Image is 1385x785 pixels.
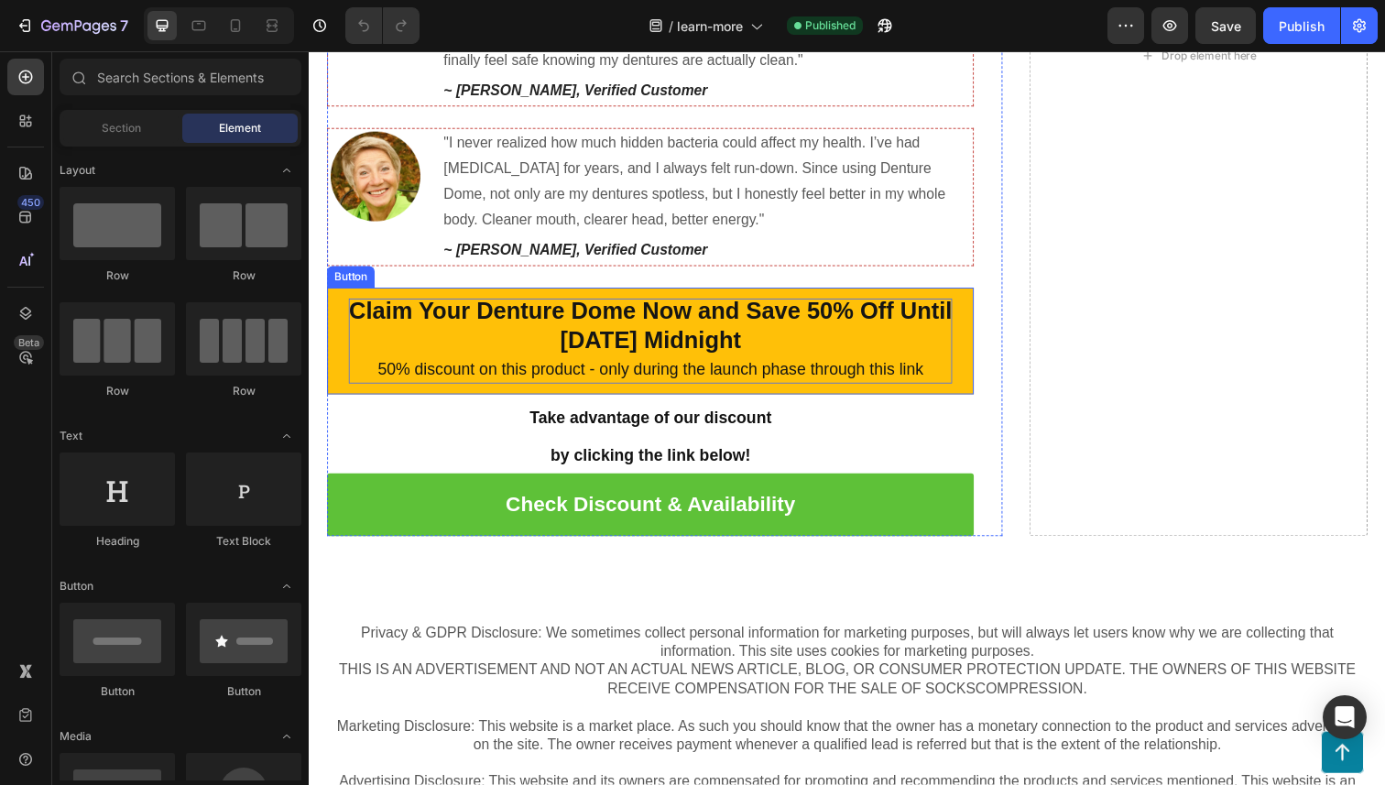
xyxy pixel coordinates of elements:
span: Button [60,578,93,594]
span: Text [60,428,82,444]
span: Element [219,120,261,136]
div: Publish [1279,16,1325,36]
div: Row [60,383,175,399]
span: Section [102,120,141,136]
span: Layout [60,162,95,179]
div: Undo/Redo [345,7,420,44]
div: Text Block [186,533,301,550]
span: Save [1211,18,1241,34]
span: / [669,16,673,36]
button: 7 [7,7,136,44]
span: Toggle open [272,572,301,601]
p: Privacy & GDPR Disclosure: We sometimes collect personal information for marketing purposes, but ... [20,585,1079,719]
button: Save [1195,7,1256,44]
input: Search Sections & Elements [60,59,301,95]
span: Toggle open [272,722,301,751]
div: Beta [14,335,44,350]
div: Row [186,383,301,399]
div: Button [186,683,301,700]
span: Toggle open [272,156,301,185]
div: 450 [17,195,44,210]
div: Heading [60,533,175,550]
span: Published [805,17,856,34]
span: Toggle open [272,421,301,451]
button: Publish [1263,7,1340,44]
p: 7 [120,15,128,37]
div: Open Intercom Messenger [1323,695,1367,739]
iframe: Design area [309,51,1385,785]
span: learn-more [677,16,743,36]
div: Button [60,683,175,700]
span: Media [60,728,92,745]
div: Row [60,267,175,284]
div: Row [186,267,301,284]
